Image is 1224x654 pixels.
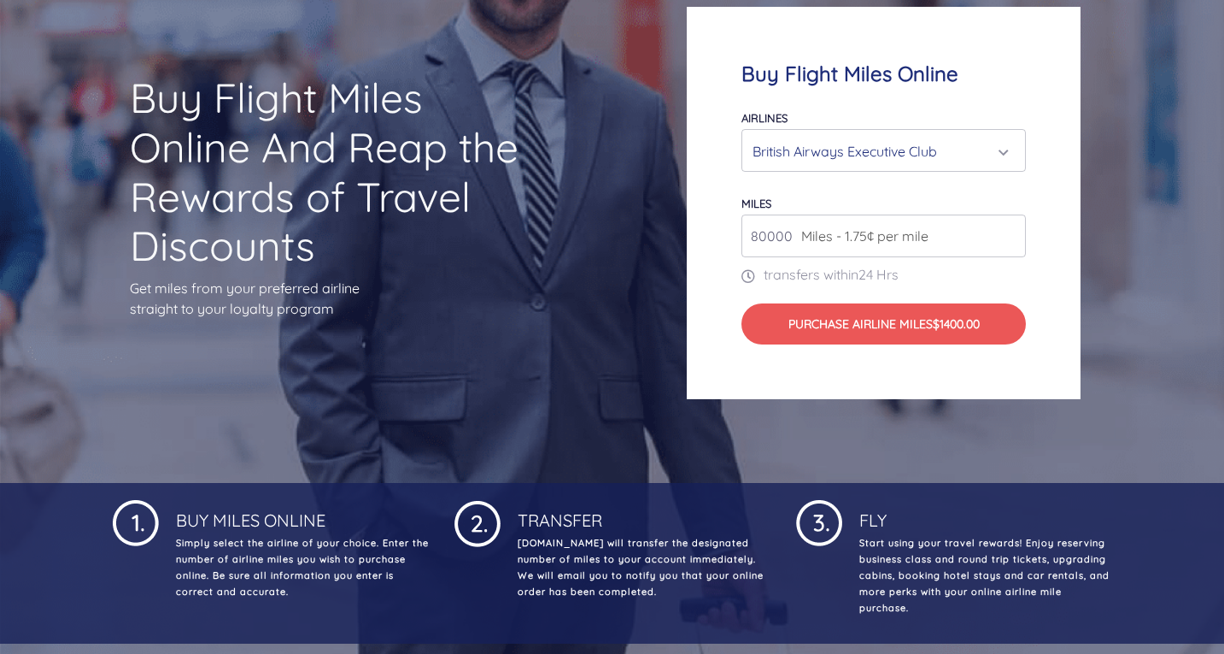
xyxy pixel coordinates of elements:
div: British Airways Executive Club [753,135,1004,168]
button: Purchase Airline Miles$1400.00 [741,303,1026,345]
img: 1 [796,497,842,546]
label: Airlines [741,111,788,125]
p: Simply select the airline of your choice. Enter the number of airline miles you wish to purchase ... [173,535,429,600]
img: 1 [113,497,159,546]
img: 1 [454,497,501,547]
label: miles [741,197,771,210]
h4: Fly [856,497,1112,531]
span: 24 Hrs [858,266,899,283]
h4: Buy Flight Miles Online [741,62,1026,86]
p: Get miles from your preferred airline straight to your loyalty program [130,278,537,319]
h4: Transfer [514,497,770,531]
p: Start using your travel rewards! Enjoy reserving business class and round trip tickets, upgrading... [856,535,1112,616]
p: transfers within [741,264,1026,285]
span: $1400.00 [933,316,980,332]
button: British Airways Executive Club [741,129,1026,172]
p: [DOMAIN_NAME] will transfer the designated number of miles to your account immediately. We will e... [514,535,770,600]
h1: Buy Flight Miles Online And Reap the Rewards of Travel Discounts [130,74,537,270]
span: Miles - 1.75¢ per mile [793,226,928,246]
h4: Buy Miles Online [173,497,429,531]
